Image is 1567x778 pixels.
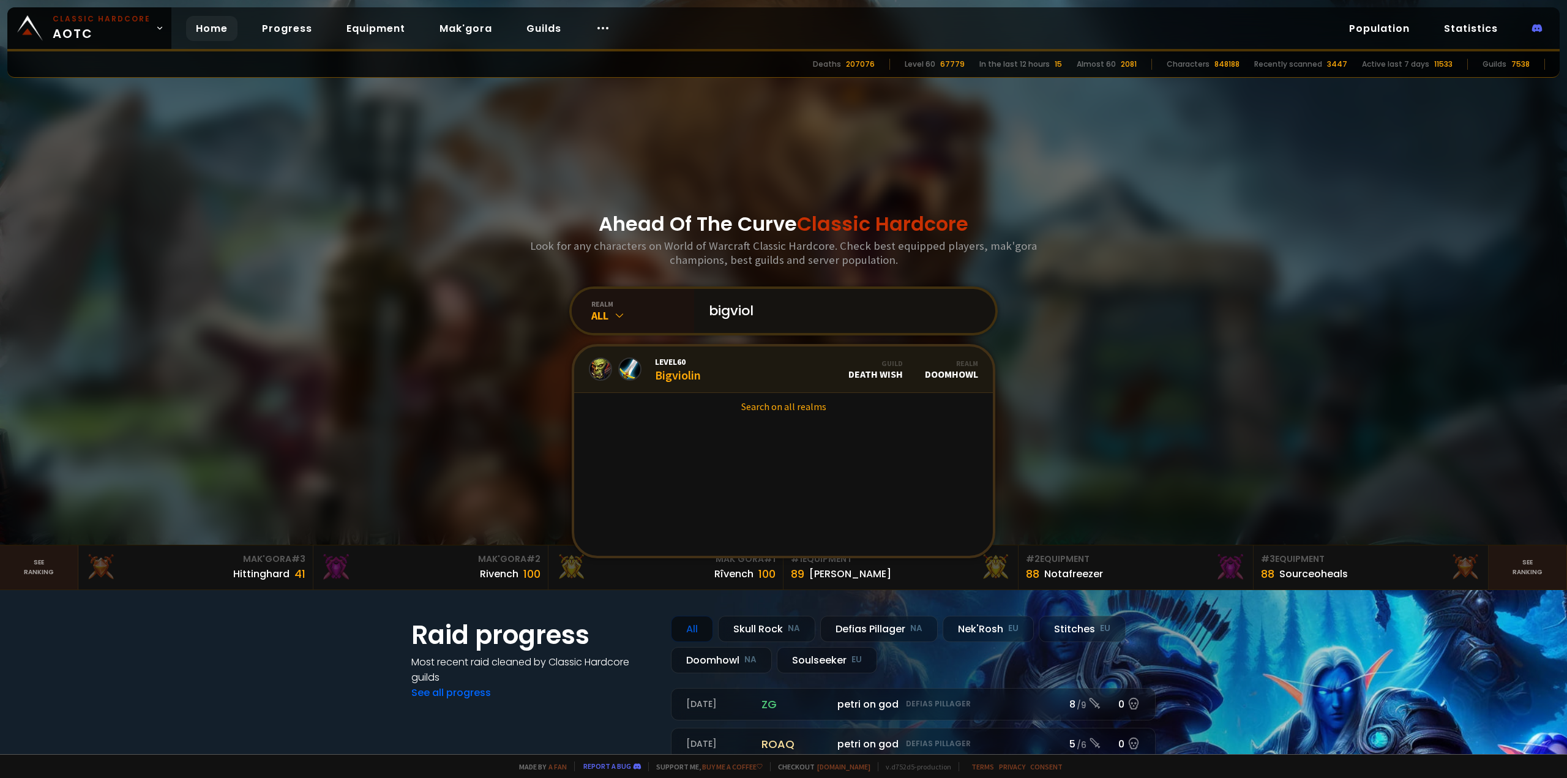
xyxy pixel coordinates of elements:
[1434,16,1508,41] a: Statistics
[655,356,701,383] div: Bigviolin
[791,553,1011,566] div: Equipment
[1339,16,1419,41] a: Population
[1261,566,1274,582] div: 88
[252,16,322,41] a: Progress
[512,762,567,771] span: Made by
[1039,616,1126,642] div: Stitches
[1254,59,1322,70] div: Recently scanned
[411,616,656,654] h1: Raid progress
[313,545,548,589] a: Mak'Gora#2Rivench100
[788,623,800,635] small: NA
[648,762,763,771] span: Support me,
[411,686,491,700] a: See all progress
[1434,59,1453,70] div: 11533
[1008,623,1019,635] small: EU
[671,688,1156,720] a: [DATE]zgpetri on godDefias Pillager8 /90
[548,762,567,771] a: a fan
[1254,545,1489,589] a: #3Equipment88Sourceoheals
[294,566,305,582] div: 41
[53,13,151,24] small: Classic Hardcore
[591,309,694,323] div: All
[1511,59,1530,70] div: 7538
[878,762,951,771] span: v. d752d5 - production
[701,289,981,333] input: Search a character...
[1026,553,1040,565] span: # 2
[758,566,776,582] div: 100
[1167,59,1210,70] div: Characters
[820,616,938,642] div: Defias Pillager
[1214,59,1240,70] div: 848188
[851,654,862,666] small: EU
[809,566,891,582] div: [PERSON_NAME]
[1030,762,1063,771] a: Consent
[1026,553,1246,566] div: Equipment
[791,566,804,582] div: 89
[1483,59,1506,70] div: Guilds
[671,647,772,673] div: Doomhowl
[1026,566,1039,582] div: 88
[1044,566,1103,582] div: Notafreezer
[1279,566,1348,582] div: Sourceoheals
[848,359,903,368] div: Guild
[655,356,701,367] span: Level 60
[764,553,776,565] span: # 1
[770,762,870,771] span: Checkout
[525,239,1042,267] h3: Look for any characters on World of Warcraft Classic Hardcore. Check best equipped players, mak'g...
[337,16,415,41] a: Equipment
[813,59,841,70] div: Deaths
[846,59,875,70] div: 207076
[1055,59,1062,70] div: 15
[783,545,1019,589] a: #1Equipment89[PERSON_NAME]
[777,647,877,673] div: Soulseeker
[1362,59,1429,70] div: Active last 7 days
[1100,623,1110,635] small: EU
[526,553,540,565] span: # 2
[910,623,922,635] small: NA
[583,761,631,771] a: Report a bug
[7,7,171,49] a: Classic HardcoreAOTC
[702,762,763,771] a: Buy me a coffee
[53,13,151,43] span: AOTC
[411,654,656,685] h4: Most recent raid cleaned by Classic Hardcore guilds
[556,553,776,566] div: Mak'Gora
[671,616,713,642] div: All
[480,566,518,582] div: Rivench
[943,616,1034,642] div: Nek'Rosh
[817,762,870,771] a: [DOMAIN_NAME]
[1261,553,1275,565] span: # 3
[517,16,571,41] a: Guilds
[591,299,694,309] div: realm
[718,616,815,642] div: Skull Rock
[940,59,965,70] div: 67779
[925,359,978,380] div: Doomhowl
[233,566,290,582] div: Hittinghard
[999,762,1025,771] a: Privacy
[186,16,237,41] a: Home
[548,545,783,589] a: Mak'Gora#1Rîvench100
[971,762,994,771] a: Terms
[1261,553,1481,566] div: Equipment
[574,393,993,420] a: Search on all realms
[925,359,978,368] div: Realm
[523,566,540,582] div: 100
[848,359,903,380] div: Death Wish
[714,566,754,582] div: Rîvench
[599,209,968,239] h1: Ahead Of The Curve
[1019,545,1254,589] a: #2Equipment88Notafreezer
[86,553,305,566] div: Mak'Gora
[1077,59,1116,70] div: Almost 60
[744,654,757,666] small: NA
[797,210,968,238] span: Classic Hardcore
[321,553,540,566] div: Mak'Gora
[905,59,935,70] div: Level 60
[671,728,1156,760] a: [DATE]roaqpetri on godDefias Pillager5 /60
[1121,59,1137,70] div: 2081
[1327,59,1347,70] div: 3447
[791,553,802,565] span: # 1
[78,545,313,589] a: Mak'Gora#3Hittinghard41
[979,59,1050,70] div: In the last 12 hours
[291,553,305,565] span: # 3
[430,16,502,41] a: Mak'gora
[1489,545,1567,589] a: Seeranking
[574,346,993,393] a: Level60BigviolinGuildDeath WishRealmDoomhowl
